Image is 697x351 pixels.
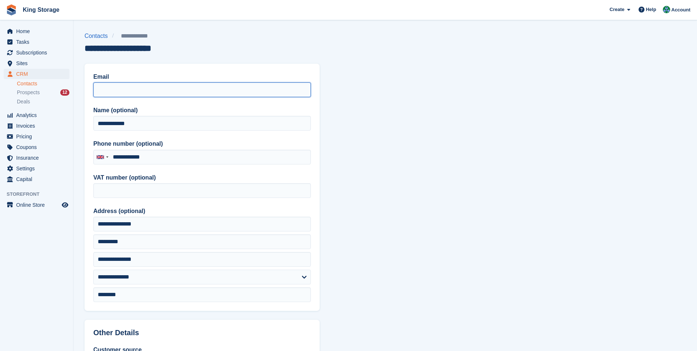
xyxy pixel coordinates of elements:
[16,131,60,142] span: Pricing
[4,69,69,79] a: menu
[85,32,112,40] a: Contacts
[663,6,670,13] img: John King
[16,153,60,163] span: Insurance
[4,153,69,163] a: menu
[6,4,17,15] img: stora-icon-8386f47178a22dfd0bd8f6a31ec36ba5ce8667c1dd55bd0f319d3a0aa187defe.svg
[4,37,69,47] a: menu
[4,163,69,174] a: menu
[94,150,111,164] div: United Kingdom: +44
[17,89,40,96] span: Prospects
[4,110,69,120] a: menu
[16,174,60,184] span: Capital
[93,106,311,115] label: Name (optional)
[60,89,69,96] div: 12
[646,6,656,13] span: Help
[17,98,30,105] span: Deals
[4,58,69,68] a: menu
[93,173,311,182] label: VAT number (optional)
[93,72,311,81] label: Email
[4,174,69,184] a: menu
[4,47,69,58] a: menu
[4,142,69,152] a: menu
[16,200,60,210] span: Online Store
[20,4,62,16] a: King Storage
[610,6,624,13] span: Create
[16,69,60,79] span: CRM
[16,26,60,36] span: Home
[4,200,69,210] a: menu
[16,110,60,120] span: Analytics
[93,329,311,337] h2: Other Details
[4,26,69,36] a: menu
[4,131,69,142] a: menu
[17,89,69,96] a: Prospects 12
[16,37,60,47] span: Tasks
[7,191,73,198] span: Storefront
[85,32,165,40] nav: breadcrumbs
[17,98,69,106] a: Deals
[671,6,690,14] span: Account
[93,207,311,216] label: Address (optional)
[16,47,60,58] span: Subscriptions
[17,80,69,87] a: Contacts
[61,201,69,209] a: Preview store
[4,121,69,131] a: menu
[93,139,311,148] label: Phone number (optional)
[16,142,60,152] span: Coupons
[16,163,60,174] span: Settings
[16,58,60,68] span: Sites
[16,121,60,131] span: Invoices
